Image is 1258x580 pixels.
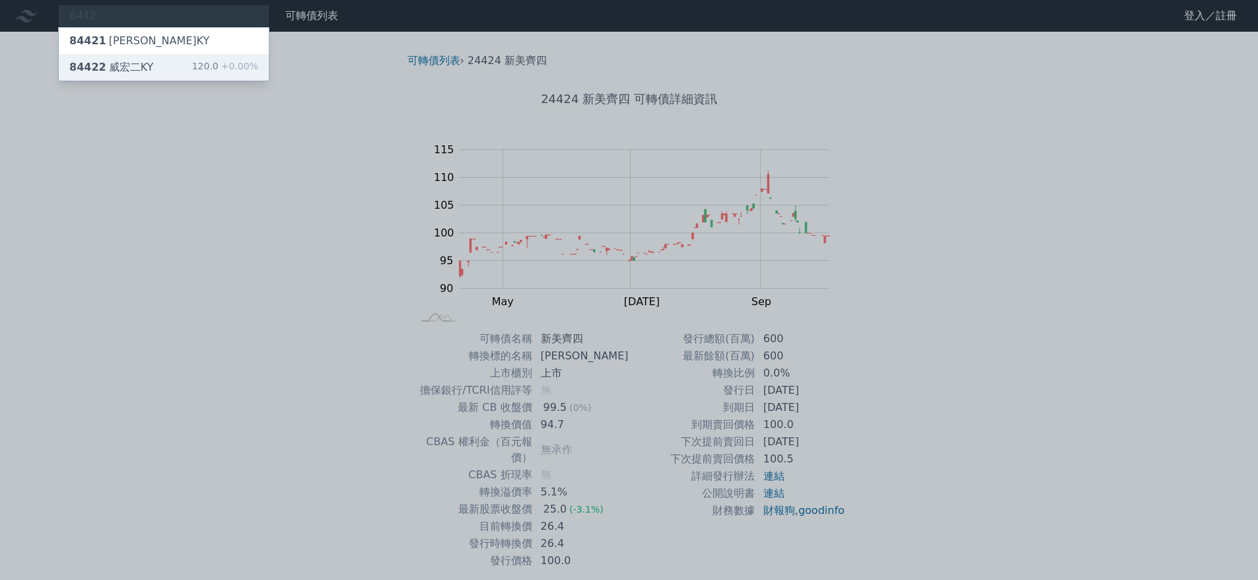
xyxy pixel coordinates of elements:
[69,33,209,49] div: [PERSON_NAME]KY
[192,59,258,75] div: 120.0
[219,61,258,71] span: +0.00%
[59,54,269,81] a: 84422威宏二KY 120.0+0.00%
[69,59,153,75] div: 威宏二KY
[59,28,269,54] a: 84421[PERSON_NAME]KY
[69,61,106,73] span: 84422
[69,34,106,47] span: 84421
